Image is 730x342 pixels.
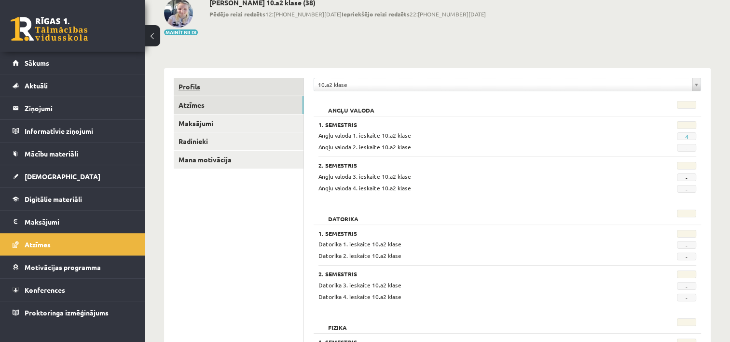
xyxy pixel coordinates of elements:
span: Konferences [25,285,65,294]
h3: 1. Semestris [318,230,631,237]
span: Datorika 4. ieskaite 10.a2 klase [318,293,401,300]
a: Atzīmes [13,233,133,256]
span: 12:[PHONE_NUMBER][DATE] 22:[PHONE_NUMBER][DATE] [209,10,486,18]
span: - [677,282,696,290]
span: 10.a2 klase [318,78,688,91]
span: Digitālie materiāli [25,195,82,203]
span: Atzīmes [25,240,51,249]
legend: Informatīvie ziņojumi [25,120,133,142]
span: - [677,241,696,249]
a: Konferences [13,279,133,301]
a: Digitālie materiāli [13,188,133,210]
a: Rīgas 1. Tālmācības vidusskola [11,17,88,41]
legend: Ziņojumi [25,97,133,119]
span: Angļu valoda 1. ieskaite 10.a2 klase [318,131,411,139]
span: Angļu valoda 3. ieskaite 10.a2 klase [318,172,411,180]
span: Motivācijas programma [25,263,101,271]
span: Proktoringa izmēģinājums [25,308,109,317]
span: - [677,144,696,152]
a: Maksājumi [174,114,303,132]
span: Aktuāli [25,81,48,90]
span: Sākums [25,58,49,67]
h2: Fizika [318,318,357,328]
a: Atzīmes [174,96,303,114]
span: - [677,185,696,193]
b: Iepriekšējo reizi redzēts [342,10,410,18]
a: Aktuāli [13,74,133,97]
span: Datorika 3. ieskaite 10.a2 klase [318,281,401,289]
a: Mācību materiāli [13,142,133,165]
h3: 2. Semestris [318,162,631,169]
a: 10.a2 klase [314,78,701,91]
a: Profils [174,78,303,96]
span: Mācību materiāli [25,149,78,158]
a: 4 [685,133,688,141]
span: Angļu valoda 2. ieskaite 10.a2 klase [318,143,411,151]
span: Datorika 1. ieskaite 10.a2 klase [318,240,401,248]
h2: Angļu valoda [318,101,384,111]
a: Mana motivācija [174,151,303,169]
button: Mainīt bildi [164,29,198,35]
span: - [677,173,696,181]
span: - [677,253,696,260]
a: Sākums [13,52,133,74]
a: [DEMOGRAPHIC_DATA] [13,165,133,187]
h3: 1. Semestris [318,121,631,128]
legend: Maksājumi [25,211,133,233]
b: Pēdējo reizi redzēts [209,10,265,18]
span: Datorika 2. ieskaite 10.a2 klase [318,252,401,259]
a: Proktoringa izmēģinājums [13,301,133,324]
a: Motivācijas programma [13,256,133,278]
a: Radinieki [174,132,303,150]
h3: 2. Semestris [318,271,631,277]
span: Angļu valoda 4. ieskaite 10.a2 klase [318,184,411,192]
span: [DEMOGRAPHIC_DATA] [25,172,100,181]
a: Informatīvie ziņojumi [13,120,133,142]
a: Maksājumi [13,211,133,233]
a: Ziņojumi [13,97,133,119]
h2: Datorika [318,210,368,219]
span: - [677,294,696,301]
